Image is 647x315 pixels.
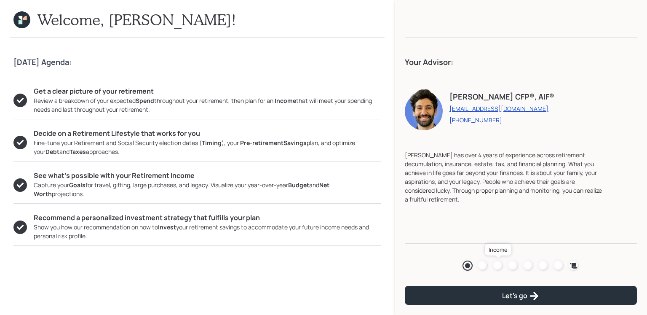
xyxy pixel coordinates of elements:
b: Income [275,97,296,105]
b: Taxes [70,148,86,156]
h1: Welcome, [PERSON_NAME]! [37,11,236,29]
b: Net Worth [34,181,329,198]
h5: Recommend a personalized investment strategy that fulfills your plan [34,214,381,222]
h4: [PERSON_NAME] CFP®, AIF® [449,92,554,102]
b: Pre-retirement [240,139,283,147]
b: Goals [69,181,86,189]
b: Debt [45,148,59,156]
div: Show you how our recommendation on how to your retirement savings to accommodate your future inco... [34,223,381,240]
div: [PERSON_NAME] has over 4 years of experience across retirement decumulation, insurance, estate, t... [405,151,603,204]
b: Invest [158,223,176,231]
div: Fine-tune your Retirement and Social Security election dates ( ), your plan, and optimize your an... [34,138,381,156]
img: eric-schwartz-headshot.png [405,88,443,130]
h4: Your Advisor: [405,58,637,67]
h5: See what’s possible with your Retirement Income [34,172,381,180]
div: Capture your for travel, gifting, large purchases, and legacy. Visualize your year-over-year and ... [34,180,381,198]
b: Budget [288,181,309,189]
div: Review a breakdown of your expected throughout your retirement, then plan for an that will meet y... [34,96,381,114]
a: [EMAIL_ADDRESS][DOMAIN_NAME] [449,105,554,113]
b: Timing [202,139,222,147]
h4: [DATE] Agenda: [13,58,381,67]
h5: Get a clear picture of your retirement [34,87,381,95]
h5: Decide on a Retirement Lifestyle that works for you [34,129,381,137]
b: Savings [283,139,307,147]
button: Let's go [405,286,637,305]
a: [PHONE_NUMBER] [449,116,554,124]
b: Spend [136,97,154,105]
div: Let's go [502,291,539,301]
